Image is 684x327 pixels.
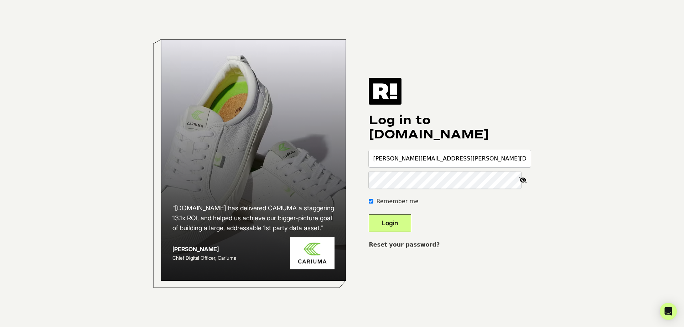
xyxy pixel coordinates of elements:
div: Open Intercom Messenger [660,303,677,320]
h1: Log in to [DOMAIN_NAME] [369,113,531,142]
label: Remember me [376,197,418,206]
strong: [PERSON_NAME] [172,246,219,253]
img: Retention.com [369,78,401,104]
h2: “[DOMAIN_NAME] has delivered CARIUMA a staggering 13.1x ROI, and helped us achieve our bigger-pic... [172,203,335,233]
button: Login [369,214,411,232]
img: Cariuma [290,237,335,270]
span: Chief Digital Officer, Cariuma [172,255,236,261]
a: Reset your password? [369,241,440,248]
input: Email [369,150,531,167]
